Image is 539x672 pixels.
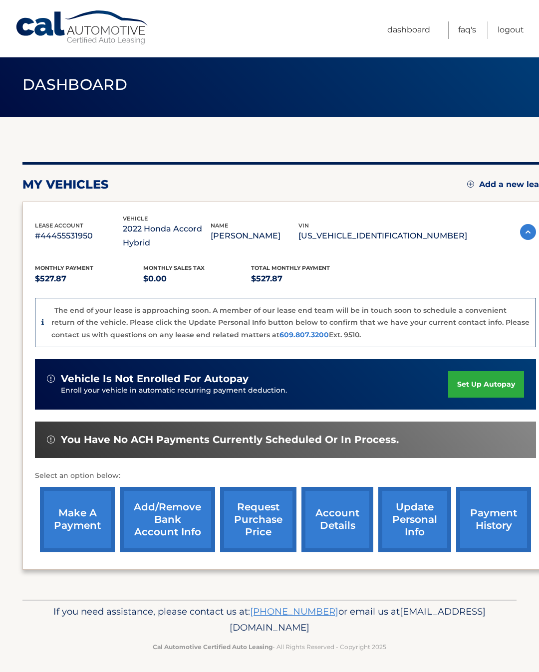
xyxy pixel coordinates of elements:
a: request purchase price [220,487,296,552]
img: alert-white.svg [47,436,55,444]
a: make a payment [40,487,115,552]
a: [PHONE_NUMBER] [250,606,338,617]
a: Cal Automotive [15,10,150,45]
p: [PERSON_NAME] [211,229,298,243]
p: If you need assistance, please contact us at: or email us at [37,604,502,636]
p: [US_VEHICLE_IDENTIFICATION_NUMBER] [298,229,467,243]
span: lease account [35,222,83,229]
img: accordion-active.svg [520,224,536,240]
a: Logout [498,21,524,39]
p: $527.87 [251,272,359,286]
span: Monthly Payment [35,264,93,271]
strong: Cal Automotive Certified Auto Leasing [153,643,272,651]
a: Add/Remove bank account info [120,487,215,552]
p: 2022 Honda Accord Hybrid [123,222,211,250]
a: account details [301,487,373,552]
p: $527.87 [35,272,143,286]
a: Dashboard [387,21,430,39]
p: - All Rights Reserved - Copyright 2025 [37,642,502,652]
a: 609.807.3200 [279,330,329,339]
a: FAQ's [458,21,476,39]
span: vin [298,222,309,229]
p: Select an option below: [35,470,536,482]
p: The end of your lease is approaching soon. A member of our lease end team will be in touch soon t... [51,306,530,339]
span: name [211,222,228,229]
img: alert-white.svg [47,375,55,383]
span: Dashboard [22,75,127,94]
span: You have no ACH payments currently scheduled or in process. [61,434,399,446]
span: vehicle [123,215,148,222]
span: vehicle is not enrolled for autopay [61,373,249,385]
a: payment history [456,487,531,552]
p: #44455531950 [35,229,123,243]
p: $0.00 [143,272,252,286]
a: update personal info [378,487,451,552]
img: add.svg [467,181,474,188]
p: Enroll your vehicle in automatic recurring payment deduction. [61,385,448,396]
span: Total Monthly Payment [251,264,330,271]
span: Monthly sales Tax [143,264,205,271]
h2: my vehicles [22,177,109,192]
a: set up autopay [448,371,524,398]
